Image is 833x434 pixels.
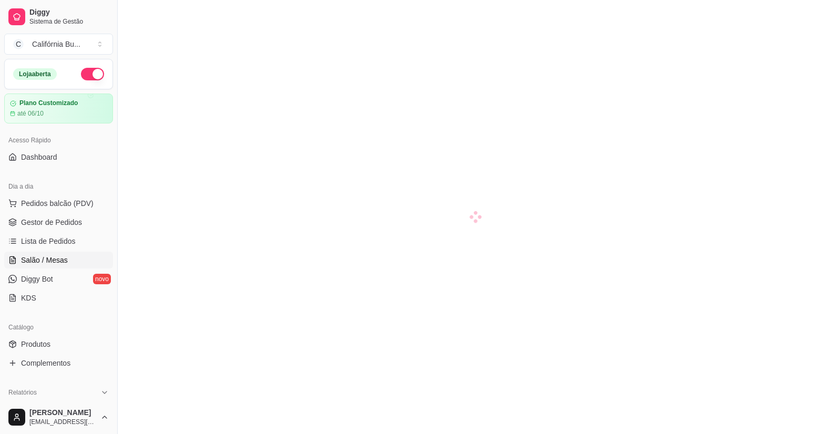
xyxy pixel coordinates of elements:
div: Catálogo [4,319,113,336]
span: KDS [21,293,36,303]
a: Gestor de Pedidos [4,214,113,231]
span: Relatórios [8,388,37,397]
a: Salão / Mesas [4,252,113,268]
span: Complementos [21,358,70,368]
a: Lista de Pedidos [4,233,113,250]
span: Diggy [29,8,109,17]
div: Loja aberta [13,68,57,80]
a: Produtos [4,336,113,353]
span: [PERSON_NAME] [29,408,96,418]
a: Dashboard [4,149,113,166]
a: Plano Customizadoaté 06/10 [4,94,113,123]
span: Diggy Bot [21,274,53,284]
span: C [13,39,24,49]
span: Dashboard [21,152,57,162]
div: Acesso Rápido [4,132,113,149]
div: Califórnia Bu ... [32,39,80,49]
article: Plano Customizado [19,99,78,107]
article: até 06/10 [17,109,44,118]
span: Salão / Mesas [21,255,68,265]
a: Diggy Botnovo [4,271,113,287]
a: Complementos [4,355,113,371]
button: Pedidos balcão (PDV) [4,195,113,212]
div: Dia a dia [4,178,113,195]
span: Sistema de Gestão [29,17,109,26]
span: Gestor de Pedidos [21,217,82,228]
span: [EMAIL_ADDRESS][DOMAIN_NAME] [29,418,96,426]
span: Produtos [21,339,50,349]
span: Lista de Pedidos [21,236,76,246]
a: DiggySistema de Gestão [4,4,113,29]
a: KDS [4,290,113,306]
button: Select a team [4,34,113,55]
button: Alterar Status [81,68,104,80]
button: [PERSON_NAME][EMAIL_ADDRESS][DOMAIN_NAME] [4,405,113,430]
span: Pedidos balcão (PDV) [21,198,94,209]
